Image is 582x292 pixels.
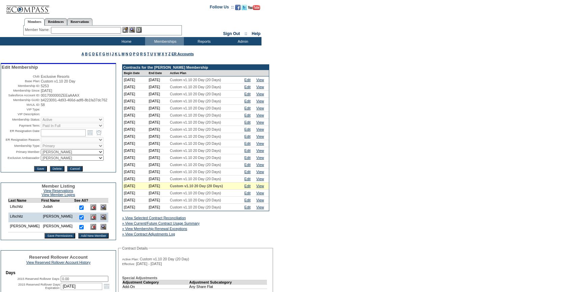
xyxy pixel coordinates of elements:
a: M [121,52,124,56]
a: Sign Out [223,31,240,36]
a: View [256,92,264,96]
span: Custom v1.10 20 Day (20 Days) [170,170,221,174]
td: Membership GUID: [2,98,40,102]
td: [DATE] [147,126,169,133]
span: Custom v1.10 20 Day (20 Days) [170,163,221,167]
a: C [89,52,91,56]
a: W [157,52,161,56]
a: Edit [244,127,250,131]
img: Subscribe to our YouTube Channel [248,5,260,10]
td: First Name [41,198,74,203]
a: View [256,113,264,117]
a: Edit [244,92,250,96]
td: VIP Type: [2,107,40,111]
td: Club: [2,74,40,78]
a: I [110,52,111,56]
a: » View Contract Adjustments Log [122,232,175,236]
input: Save [34,166,47,171]
a: E [96,52,98,56]
td: [DATE] [122,161,147,168]
td: [DATE] [122,91,147,98]
a: Members [24,18,45,26]
a: ER Accounts [171,52,194,56]
td: Judah [41,203,74,213]
td: Memberships [145,37,184,45]
td: [PERSON_NAME] [41,222,74,232]
label: 2015 Reserved Rollover Days: [17,277,60,281]
b: Special Adjustments [122,276,157,280]
td: [DATE] [147,119,169,126]
img: Delete [90,204,96,210]
a: Y [165,52,167,56]
td: Salesforce Account ID: [2,93,40,97]
a: Edit [244,120,250,124]
img: Become our fan on Facebook [235,5,241,10]
td: Add-On [122,284,189,289]
img: View Dashboard [101,204,106,210]
td: [DATE] [122,197,147,204]
img: b_edit.gif [122,27,128,33]
a: T [147,52,149,56]
td: [DATE] [122,147,147,154]
span: 0017000000ZEEaAAAX [41,93,79,97]
span: Custom v1.10 20 Day (20 Days) [170,106,221,110]
img: View [129,27,135,33]
td: Admin [223,37,261,45]
a: View [256,191,264,195]
a: Edit [244,134,250,138]
a: Edit [244,170,250,174]
input: Cancel [67,166,82,171]
div: Member Name: [25,27,51,33]
td: [DATE] [147,133,169,140]
td: Membership ID: [2,84,40,88]
td: [DATE] [147,168,169,175]
td: Lifschitz [8,203,41,213]
a: Open the calendar popup. [103,283,110,290]
td: Base Plan: [2,79,40,83]
a: View [256,163,264,167]
td: [DATE] [147,161,169,168]
td: [PERSON_NAME] [8,222,41,232]
a: S [144,52,146,56]
td: Exclusive Ambassador: [2,155,40,161]
td: Adjustment Subcategory [189,280,267,284]
td: [DATE] [147,76,169,84]
a: View [256,78,264,82]
a: View [256,99,264,103]
td: Membership Status: [2,117,40,122]
td: [DATE] [122,133,147,140]
a: Z [168,52,171,56]
td: [DATE] [147,175,169,183]
a: » View Membership Renewal Exceptions [122,227,187,231]
a: Open the time view popup. [95,129,103,136]
a: B [85,52,88,56]
td: Payment Term: [2,123,40,128]
span: Custom v1.10 20 Day (20 Day) [140,257,189,261]
span: 5253 [41,84,49,88]
input: Add New Member [78,233,109,238]
a: View [256,134,264,138]
td: [DATE] [122,126,147,133]
a: Edit [244,163,250,167]
span: :: [245,31,247,36]
span: Custom v1.10 20 Day (20 Days) [170,141,221,145]
td: ER Resignation Date: [2,129,40,136]
img: View Dashboard [101,214,106,220]
a: Become our fan on Facebook [235,7,241,11]
a: Edit [244,113,250,117]
td: [DATE] [122,204,147,211]
a: Edit [244,78,250,82]
img: Delete [90,214,96,220]
td: [DATE] [122,183,147,190]
span: Custom v1.10 20 Day (20 Days) [170,78,221,82]
span: Custom v1.10 20 Day (20 Days) [170,149,221,153]
td: [DATE] [147,91,169,98]
td: Days [6,270,111,275]
td: MAUL ID: [2,103,40,107]
td: ER Resignation Reason: [2,137,40,142]
td: Any Share Flat [189,284,267,289]
a: U [150,52,153,56]
td: Reports [184,37,223,45]
a: Residences [45,18,67,25]
td: [DATE] [122,84,147,91]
